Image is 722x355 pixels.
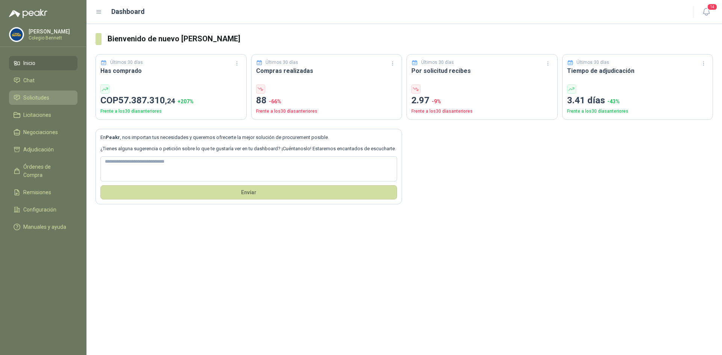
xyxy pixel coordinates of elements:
h3: Bienvenido de nuevo [PERSON_NAME] [108,33,713,45]
span: 57.387.310 [118,95,175,106]
span: Manuales y ayuda [23,223,66,231]
p: Frente a los 30 días anteriores [411,108,553,115]
span: -43 % [607,98,620,104]
p: COP [100,94,242,108]
p: Últimos 30 días [110,59,143,66]
p: Frente a los 30 días anteriores [100,108,242,115]
button: 14 [699,5,713,19]
p: 3.41 días [567,94,708,108]
p: ¿Tienes alguna sugerencia o petición sobre lo que te gustaría ver en tu dashboard? ¡Cuéntanoslo! ... [100,145,397,153]
span: Órdenes de Compra [23,163,70,179]
p: Últimos 30 días [576,59,609,66]
span: 14 [707,3,717,11]
span: -66 % [269,98,281,104]
span: -9 % [432,98,441,104]
span: Chat [23,76,35,85]
a: Remisiones [9,185,77,199]
span: Configuración [23,205,56,214]
a: Solicitudes [9,91,77,105]
span: ,24 [165,97,175,105]
a: Configuración [9,202,77,217]
p: Colegio Bennett [29,36,76,40]
a: Licitaciones [9,108,77,122]
span: Adjudicación [23,145,54,154]
p: 88 [256,94,397,108]
p: Frente a los 30 días anteriores [567,108,708,115]
button: Envíar [100,185,397,199]
h3: Tiempo de adjudicación [567,66,708,76]
img: Company Logo [9,27,24,42]
a: Órdenes de Compra [9,160,77,182]
a: Inicio [9,56,77,70]
p: Últimos 30 días [265,59,298,66]
h3: Por solicitud recibes [411,66,553,76]
span: + 207 % [177,98,194,104]
p: Frente a los 30 días anteriores [256,108,397,115]
span: Negociaciones [23,128,58,136]
a: Chat [9,73,77,88]
p: En , nos importan tus necesidades y queremos ofrecerte la mejor solución de procurement posible. [100,134,397,141]
span: Solicitudes [23,94,49,102]
a: Negociaciones [9,125,77,139]
h3: Compras realizadas [256,66,397,76]
p: [PERSON_NAME] [29,29,76,34]
p: Últimos 30 días [421,59,454,66]
span: Remisiones [23,188,51,196]
h1: Dashboard [111,6,145,17]
span: Inicio [23,59,35,67]
a: Manuales y ayuda [9,220,77,234]
p: 2.97 [411,94,553,108]
img: Logo peakr [9,9,47,18]
span: Licitaciones [23,111,51,119]
h3: Has comprado [100,66,242,76]
b: Peakr [106,134,120,140]
a: Adjudicación [9,142,77,157]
